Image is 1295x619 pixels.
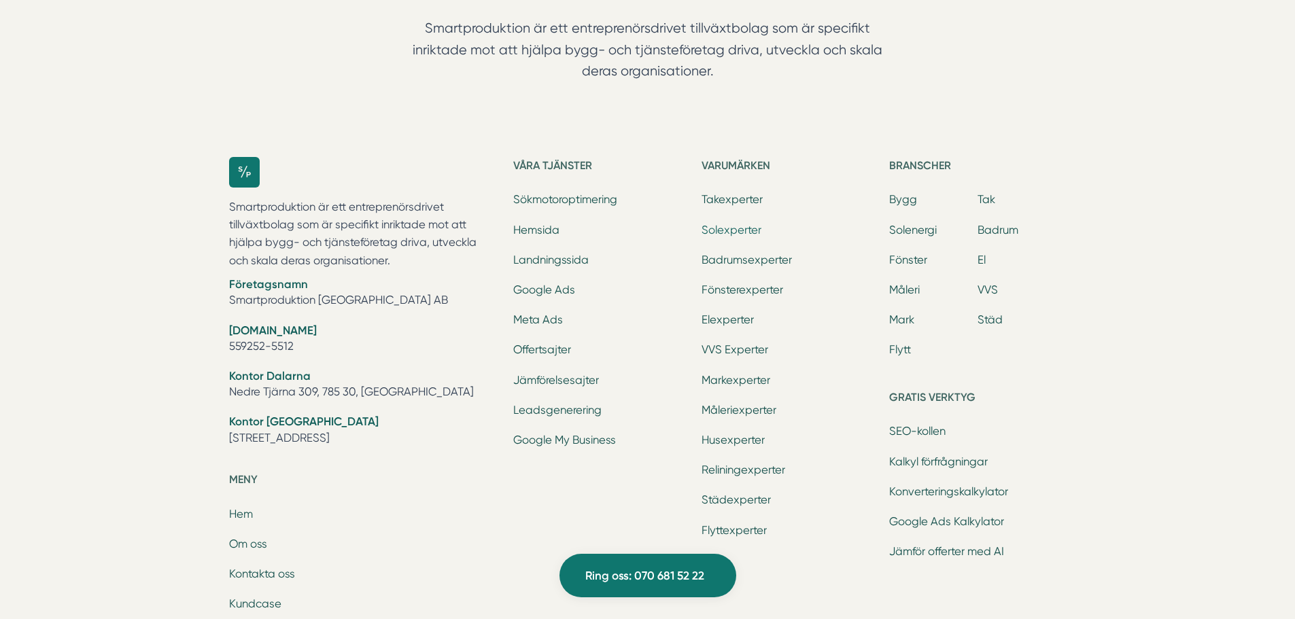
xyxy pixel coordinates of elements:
h5: Varumärken [702,157,878,179]
a: Måleri [889,283,920,296]
a: Jämförelsesajter [513,374,599,387]
strong: Företagsnamn [229,277,308,291]
a: Fönsterexperter [702,283,783,296]
li: Smartproduktion [GEOGRAPHIC_DATA] AB [229,277,498,311]
a: Hemsida [513,224,559,236]
a: SEO-kollen [889,425,946,438]
a: El [978,253,986,266]
a: VVS Experter [702,343,768,356]
a: Mark [889,313,914,326]
a: Konverteringskalkylator [889,485,1008,498]
a: Kundcase [229,597,281,610]
a: Städexperter [702,493,771,506]
a: Google Ads Kalkylator [889,515,1004,528]
a: Offertsajter [513,343,571,356]
a: Kontakta oss [229,567,295,580]
a: Tak [978,193,995,206]
a: Solexperter [702,224,761,236]
p: Smartproduktion är ett entreprenörsdrivet tillväxtbolag som är specifikt inriktade mot att hjälpa... [387,18,909,88]
a: VVS [978,283,998,296]
a: Flyttexperter [702,524,767,537]
h5: Branscher [889,157,1066,179]
a: Markexperter [702,374,770,387]
a: Jämför offerter med AI [889,545,1004,558]
h5: Meny [229,471,498,493]
strong: Kontor Dalarna [229,369,311,383]
h5: Gratis verktyg [889,389,1066,410]
strong: [DOMAIN_NAME] [229,323,317,337]
a: Hem [229,508,253,520]
a: Reliningexperter [702,463,785,476]
a: Badrumsexperter [702,253,792,266]
a: Kalkyl förfrågningar [889,455,988,468]
a: Flytt [889,343,911,356]
a: Ring oss: 070 681 52 22 [559,554,736,597]
li: 559252-5512 [229,323,498,357]
li: [STREET_ADDRESS] [229,414,498,448]
a: Sökmotoroptimering [513,193,617,206]
a: Om oss [229,537,267,550]
span: Ring oss: 070 681 52 22 [585,567,704,585]
a: Bygg [889,193,917,206]
a: Fönster [889,253,927,266]
a: Meta Ads [513,313,563,326]
strong: Kontor [GEOGRAPHIC_DATA] [229,414,379,428]
a: Solenergi [889,224,937,236]
a: Google Ads [513,283,575,296]
a: Städ [978,313,1003,326]
a: Google My Business [513,434,616,446]
a: Leadsgenerering [513,404,602,417]
a: Elexperter [702,313,754,326]
a: Badrum [978,224,1018,236]
a: Landningssida [513,253,589,266]
a: Husexperter [702,434,765,446]
a: Takexperter [702,193,763,206]
p: Smartproduktion är ett entreprenörsdrivet tillväxtbolag som är specifikt inriktade mot att hjälpa... [229,198,498,270]
li: Nedre Tjärna 309, 785 30, [GEOGRAPHIC_DATA] [229,368,498,403]
a: Måleriexperter [702,404,776,417]
h5: Våra tjänster [513,157,690,179]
